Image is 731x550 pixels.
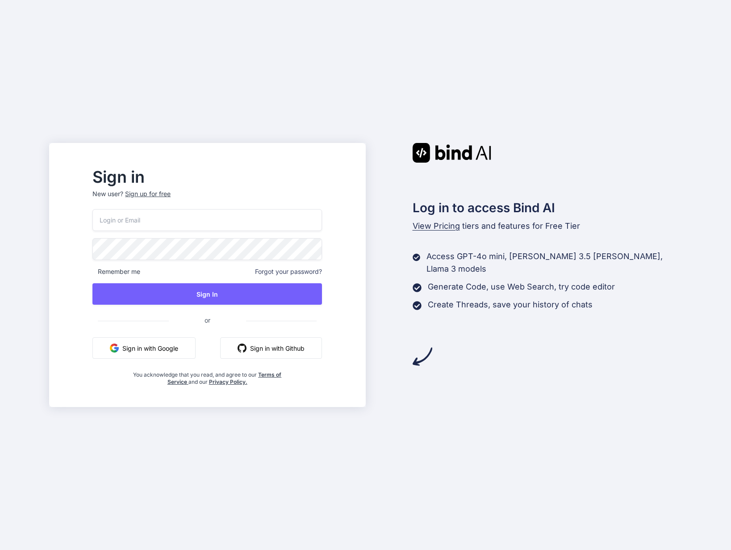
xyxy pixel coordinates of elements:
[220,337,322,359] button: Sign in with Github
[92,170,322,184] h2: Sign in
[413,221,460,231] span: View Pricing
[169,309,246,331] span: or
[92,209,322,231] input: Login or Email
[413,347,432,366] img: arrow
[413,220,682,232] p: tiers and features for Free Tier
[428,281,615,293] p: Generate Code, use Web Search, try code editor
[167,371,282,385] a: Terms of Service
[413,198,682,217] h2: Log in to access Bind AI
[92,267,140,276] span: Remember me
[238,344,246,353] img: github
[92,337,196,359] button: Sign in with Google
[92,283,322,305] button: Sign In
[428,298,593,311] p: Create Threads, save your history of chats
[413,143,491,163] img: Bind AI logo
[125,189,171,198] div: Sign up for free
[255,267,322,276] span: Forgot your password?
[110,344,119,353] img: google
[209,378,247,385] a: Privacy Policy.
[131,366,284,386] div: You acknowledge that you read, and agree to our and our
[426,250,682,275] p: Access GPT-4o mini, [PERSON_NAME] 3.5 [PERSON_NAME], Llama 3 models
[92,189,322,209] p: New user?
